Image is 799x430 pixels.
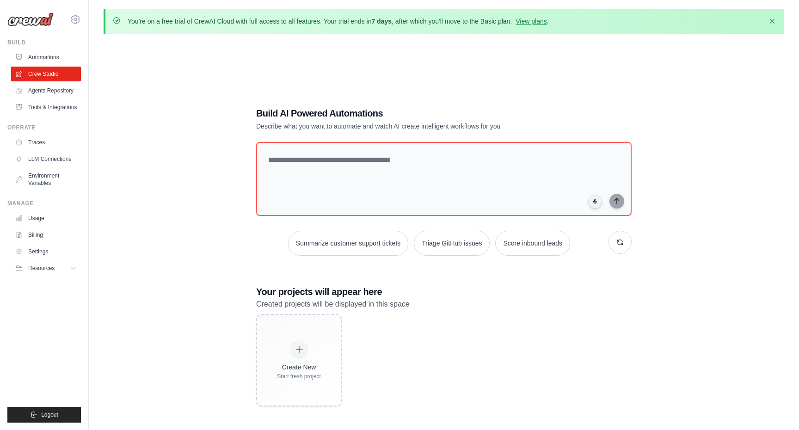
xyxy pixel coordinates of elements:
a: LLM Connections [11,152,81,166]
strong: 7 days [371,18,392,25]
div: Operate [7,124,81,131]
span: Resources [28,264,55,272]
img: Logo [7,12,54,26]
p: Describe what you want to automate and watch AI create intelligent workflows for you [256,122,567,131]
a: Billing [11,227,81,242]
button: Score inbound leads [495,231,570,256]
div: Build [7,39,81,46]
button: Triage GitHub issues [414,231,490,256]
p: You're on a free trial of CrewAI Cloud with full access to all features. Your trial ends in , aft... [128,17,549,26]
a: Usage [11,211,81,226]
button: Resources [11,261,81,276]
a: Traces [11,135,81,150]
div: Create New [277,362,321,372]
div: Manage [7,200,81,207]
a: Crew Studio [11,67,81,81]
button: Summarize customer support tickets [288,231,408,256]
a: View plans [516,18,547,25]
a: Automations [11,50,81,65]
a: Agents Repository [11,83,81,98]
div: Start fresh project [277,373,321,380]
a: Settings [11,244,81,259]
h3: Your projects will appear here [256,285,632,298]
a: Environment Variables [11,168,81,190]
button: Logout [7,407,81,423]
span: Logout [41,411,58,418]
a: Tools & Integrations [11,100,81,115]
p: Created projects will be displayed in this space [256,298,632,310]
button: Click to speak your automation idea [588,195,602,209]
button: Get new suggestions [608,231,632,254]
h1: Build AI Powered Automations [256,107,567,120]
